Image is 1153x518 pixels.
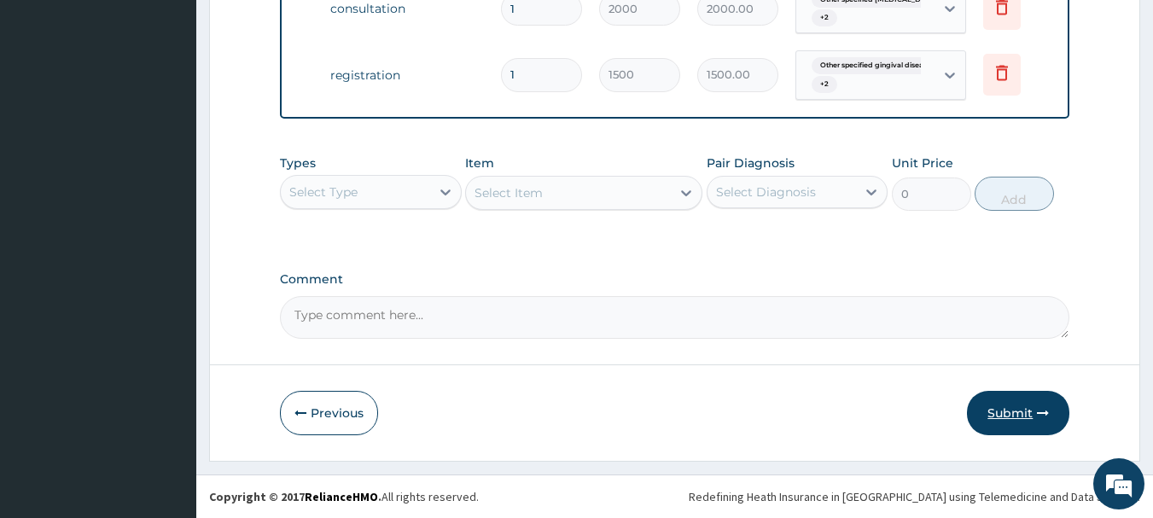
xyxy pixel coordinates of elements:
label: Pair Diagnosis [707,154,795,172]
td: registration [322,58,492,92]
div: Select Type [289,183,358,201]
div: Chat with us now [89,96,287,118]
label: Item [465,154,494,172]
textarea: Type your message and hit 'Enter' [9,340,325,400]
div: Minimize live chat window [280,9,321,49]
span: We're online! [99,152,236,324]
strong: Copyright © 2017 . [209,489,381,504]
div: Select Diagnosis [716,183,816,201]
label: Comment [280,272,1070,287]
button: Submit [967,391,1069,435]
span: + 2 [812,9,837,26]
button: Add [975,177,1054,211]
label: Unit Price [892,154,953,172]
button: Previous [280,391,378,435]
footer: All rights reserved. [196,474,1153,518]
a: RelianceHMO [305,489,378,504]
div: Redefining Heath Insurance in [GEOGRAPHIC_DATA] using Telemedicine and Data Science! [689,488,1140,505]
img: d_794563401_company_1708531726252_794563401 [32,85,69,128]
label: Types [280,156,316,171]
span: Other specified gingival disea... [812,57,937,74]
span: + 2 [812,76,837,93]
